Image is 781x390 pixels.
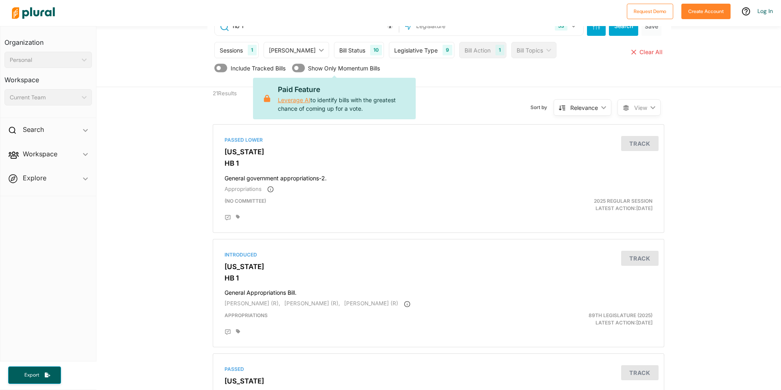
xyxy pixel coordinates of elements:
[225,251,652,259] div: Introduced
[757,7,773,15] a: Log In
[621,365,659,380] button: Track
[225,171,652,182] h4: General government appropriations-2.
[517,46,543,55] div: Bill Topics
[4,68,92,86] h3: Workspace
[10,56,79,64] div: Personal
[278,84,409,95] p: Paid Feature
[225,263,652,271] h3: [US_STATE]
[609,16,638,36] button: Search
[231,64,286,72] span: Include Tracked Bills
[495,45,504,55] div: 1
[23,125,44,134] h2: Search
[225,148,652,156] h3: [US_STATE]
[512,312,659,326] div: Latest Action: [DATE]
[443,45,452,55] div: 9
[225,329,231,335] div: Add Position Statement
[269,46,316,55] div: [PERSON_NAME]
[207,87,323,118] div: 21 Results
[627,4,673,19] button: Request Demo
[248,45,256,55] div: 1
[10,93,79,102] div: Current Team
[220,46,243,55] div: Sessions
[4,31,92,48] h3: Organization
[641,16,661,36] button: Save
[225,377,652,385] h3: [US_STATE]
[236,215,240,219] div: Add tags
[570,103,598,112] div: Relevance
[308,64,380,72] span: Show Only Momentum Bills
[594,198,652,204] span: 2025 Regular Session
[681,7,731,15] a: Create Account
[225,274,652,282] h3: HB 1
[465,46,491,55] div: Bill Action
[236,329,240,334] div: Add tags
[634,103,647,112] span: View
[681,4,731,19] button: Create Account
[225,366,652,373] div: Passed
[278,96,310,103] a: Leverage AI
[394,46,438,55] div: Legislative Type
[225,215,231,221] div: Add Position Statement
[370,45,382,55] div: 10
[627,7,673,15] a: Request Demo
[19,372,45,379] span: Export
[225,285,652,296] h4: General Appropriations Bill.
[339,46,365,55] div: Bill Status
[225,300,280,307] span: [PERSON_NAME] (R),
[225,136,652,144] div: Passed Lower
[630,42,664,62] button: Clear All
[592,22,600,28] span: Search Filters
[225,312,268,318] span: Appropriations
[218,197,512,212] div: (no committee)
[284,300,340,307] span: [PERSON_NAME] (R),
[589,312,652,318] span: 89th Legislature (2025)
[621,136,659,151] button: Track
[225,186,262,192] span: Appropriations
[344,300,398,307] span: [PERSON_NAME] (R)
[225,159,652,167] h3: HB 1
[621,251,659,266] button: Track
[530,104,554,111] span: Sort by
[8,366,61,384] button: Export
[512,197,659,212] div: Latest Action: [DATE]
[278,84,409,113] p: to identify bills with the greatest chance of coming up for a vote.
[639,48,663,55] span: Clear All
